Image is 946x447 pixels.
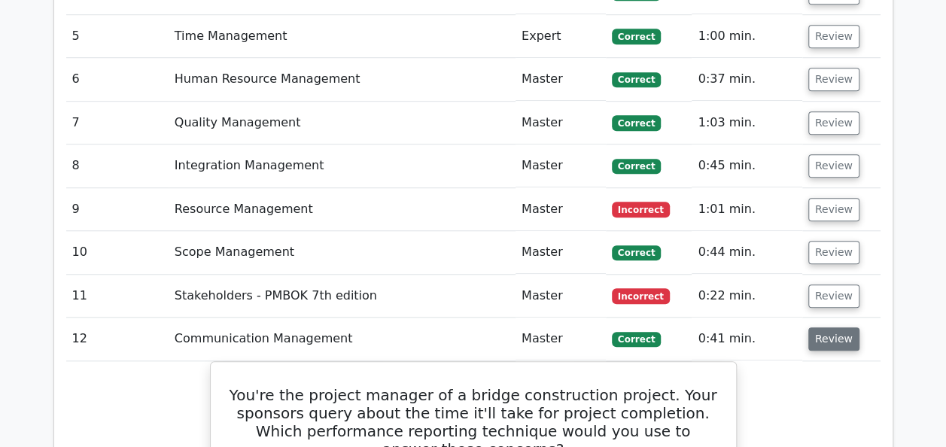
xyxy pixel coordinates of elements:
td: Quality Management [169,102,516,144]
span: Incorrect [612,202,670,217]
td: Master [516,275,606,318]
td: 7 [66,102,169,144]
button: Review [808,68,859,91]
button: Review [808,284,859,308]
td: Stakeholders - PMBOK 7th edition [169,275,516,318]
button: Review [808,25,859,48]
td: Master [516,58,606,101]
td: 10 [66,231,169,274]
td: 8 [66,144,169,187]
span: Correct [612,332,661,347]
button: Review [808,241,859,264]
td: 6 [66,58,169,101]
td: Master [516,188,606,231]
td: Human Resource Management [169,58,516,101]
span: Correct [612,245,661,260]
td: Master [516,231,606,274]
button: Review [808,198,859,221]
td: Master [516,318,606,360]
td: Integration Management [169,144,516,187]
td: Time Management [169,15,516,58]
button: Review [808,111,859,135]
span: Correct [612,29,661,44]
td: Scope Management [169,231,516,274]
td: 12 [66,318,169,360]
td: 11 [66,275,169,318]
td: 0:44 min. [692,231,802,274]
td: Expert [516,15,606,58]
button: Review [808,154,859,178]
td: 1:03 min. [692,102,802,144]
td: 1:01 min. [692,188,802,231]
td: 0:41 min. [692,318,802,360]
span: Correct [612,159,661,174]
td: 1:00 min. [692,15,802,58]
span: Incorrect [612,288,670,303]
td: 9 [66,188,169,231]
button: Review [808,327,859,351]
td: Master [516,144,606,187]
span: Correct [612,72,661,87]
td: Master [516,102,606,144]
td: Resource Management [169,188,516,231]
span: Correct [612,115,661,130]
td: 0:22 min. [692,275,802,318]
td: 0:45 min. [692,144,802,187]
td: 0:37 min. [692,58,802,101]
td: Communication Management [169,318,516,360]
td: 5 [66,15,169,58]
